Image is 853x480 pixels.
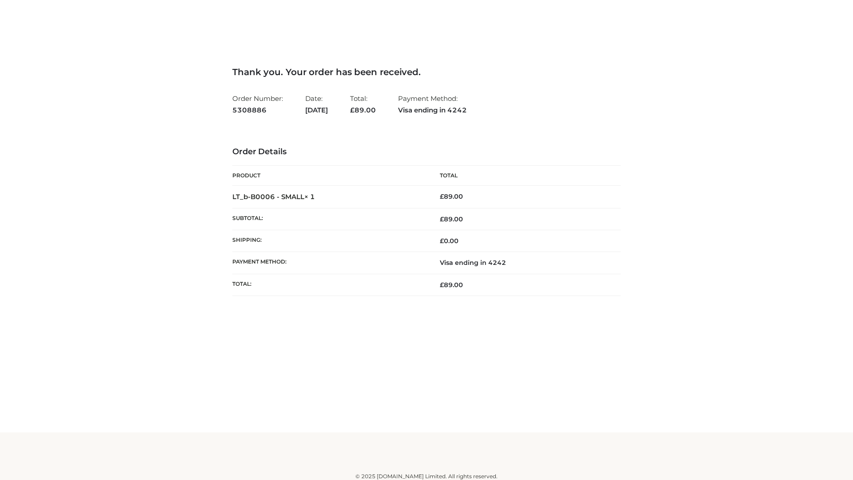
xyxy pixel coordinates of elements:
th: Shipping: [232,230,426,252]
h3: Thank you. Your order has been received. [232,67,621,77]
span: £ [350,106,355,114]
th: Total: [232,274,426,296]
li: Order Number: [232,91,283,118]
strong: LT_b-B0006 - SMALL [232,192,315,201]
span: £ [440,281,444,289]
span: £ [440,237,444,245]
th: Product [232,166,426,186]
span: £ [440,192,444,200]
span: £ [440,215,444,223]
th: Subtotal: [232,208,426,230]
span: 89.00 [440,281,463,289]
strong: [DATE] [305,104,328,116]
li: Date: [305,91,328,118]
th: Total [426,166,621,186]
td: Visa ending in 4242 [426,252,621,274]
bdi: 0.00 [440,237,458,245]
bdi: 89.00 [440,192,463,200]
span: 89.00 [440,215,463,223]
li: Total: [350,91,376,118]
strong: 5308886 [232,104,283,116]
span: 89.00 [350,106,376,114]
th: Payment method: [232,252,426,274]
li: Payment Method: [398,91,467,118]
strong: Visa ending in 4242 [398,104,467,116]
strong: × 1 [304,192,315,201]
h3: Order Details [232,147,621,157]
